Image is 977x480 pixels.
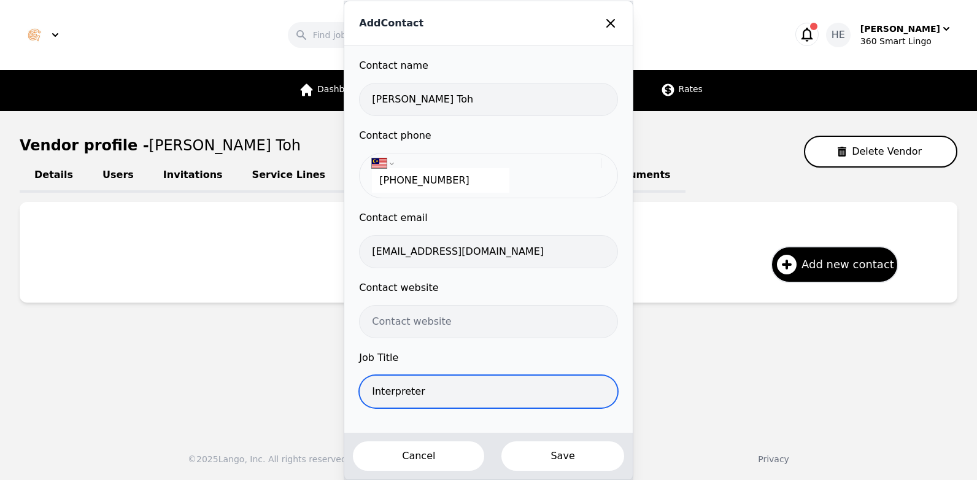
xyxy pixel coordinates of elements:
[359,350,617,365] label: Job Title
[352,440,485,472] button: Cancel
[359,128,617,143] label: Contact phone
[359,375,617,408] input: Job title
[359,83,617,116] input: Contact name
[359,235,617,268] input: Contact email
[500,440,625,472] button: Save
[359,16,423,31] p: Add Contact
[359,211,617,225] label: Contact email
[359,305,617,338] input: Contact website
[359,281,617,295] label: Contact website
[359,58,617,73] label: Contact name
[372,168,509,193] input: Contact phone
